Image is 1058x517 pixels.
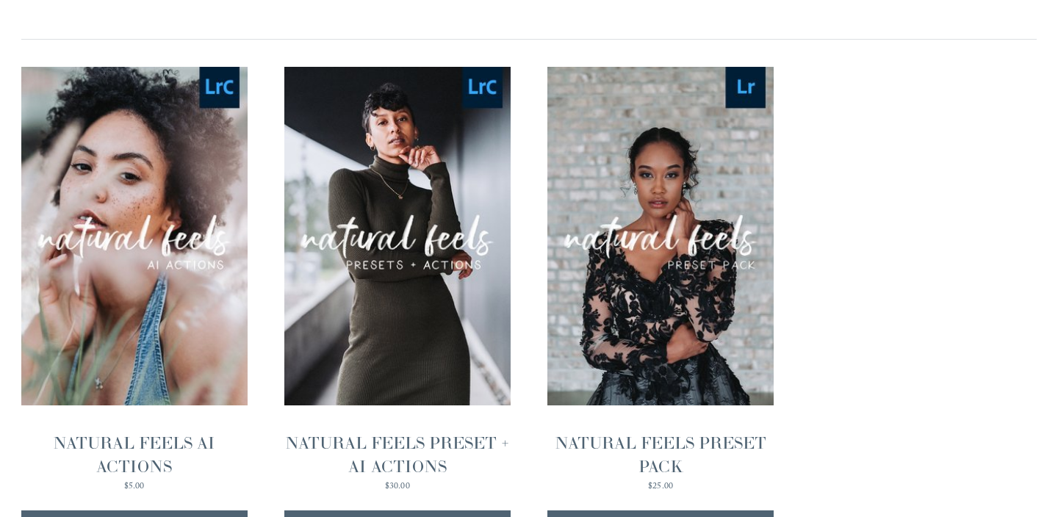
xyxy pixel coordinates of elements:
[21,432,248,478] div: NATURAL FEELS AI ACTIONS
[284,482,511,491] div: $30.00
[284,67,511,494] a: NATURAL FEELS PRESET + AI ACTIONS
[21,482,248,491] div: $5.00
[547,67,774,494] a: NATURAL FEELS PRESET PACK
[547,432,774,478] div: NATURAL FEELS PRESET PACK
[21,67,248,494] a: NATURAL FEELS AI ACTIONS
[547,482,774,491] div: $25.00
[284,432,511,478] div: NATURAL FEELS PRESET + AI ACTIONS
